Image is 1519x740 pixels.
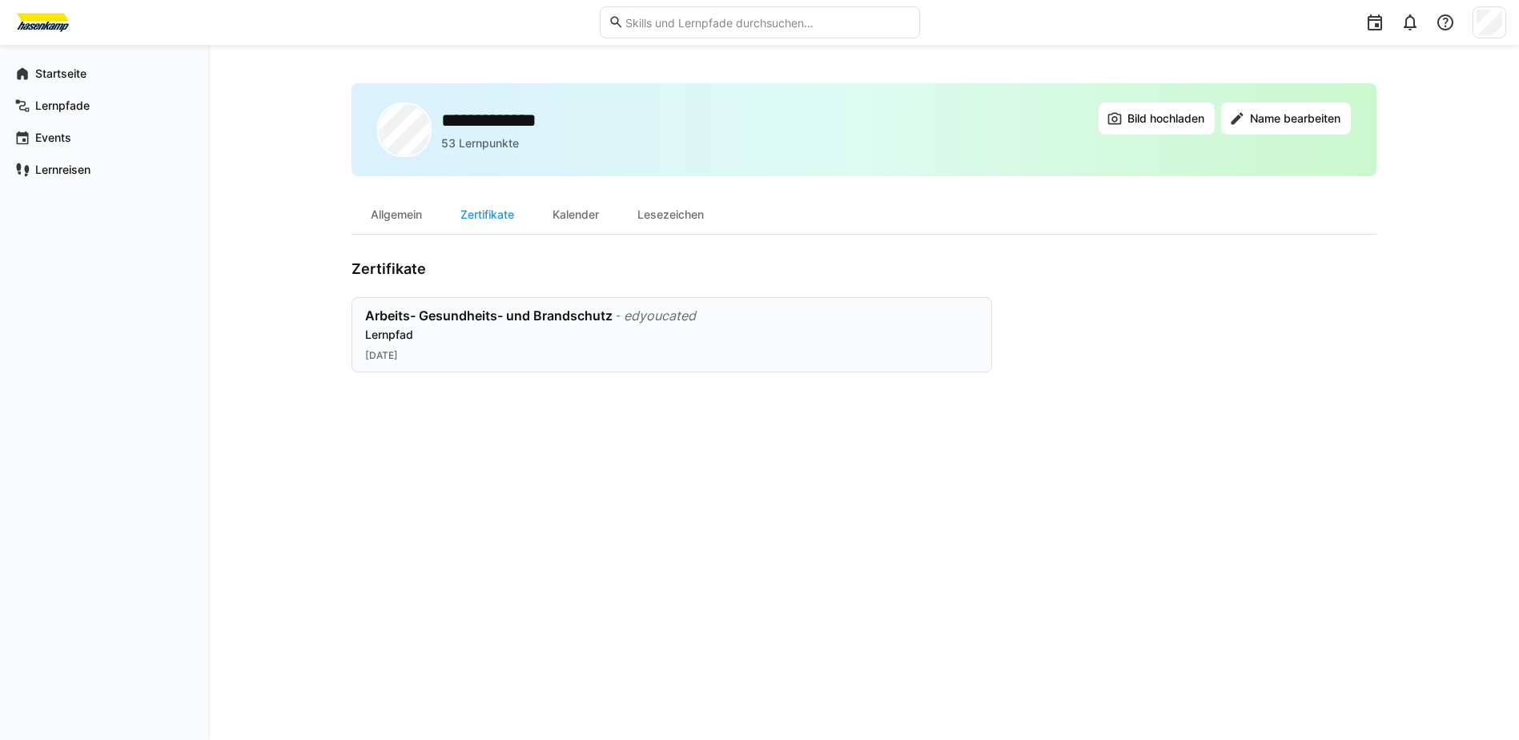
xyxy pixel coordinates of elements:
div: - [616,308,621,324]
h3: Zertifikate [352,260,426,278]
div: Zertifikate [441,195,533,234]
p: 53 Lernpunkte [441,135,519,151]
div: Lesezeichen [618,195,723,234]
div: Arbeits- Gesundheits- und Brandschutz [365,308,613,324]
button: Bild hochladen [1099,103,1215,135]
span: Bild hochladen [1125,111,1207,127]
button: Name bearbeiten [1221,103,1351,135]
div: Lernpfad [365,327,979,343]
span: Name bearbeiten [1248,111,1343,127]
div: Allgemein [352,195,441,234]
div: [DATE] [365,349,979,362]
div: edyoucated [624,308,696,324]
div: Kalender [533,195,618,234]
input: Skills und Lernpfade durchsuchen… [624,15,910,30]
